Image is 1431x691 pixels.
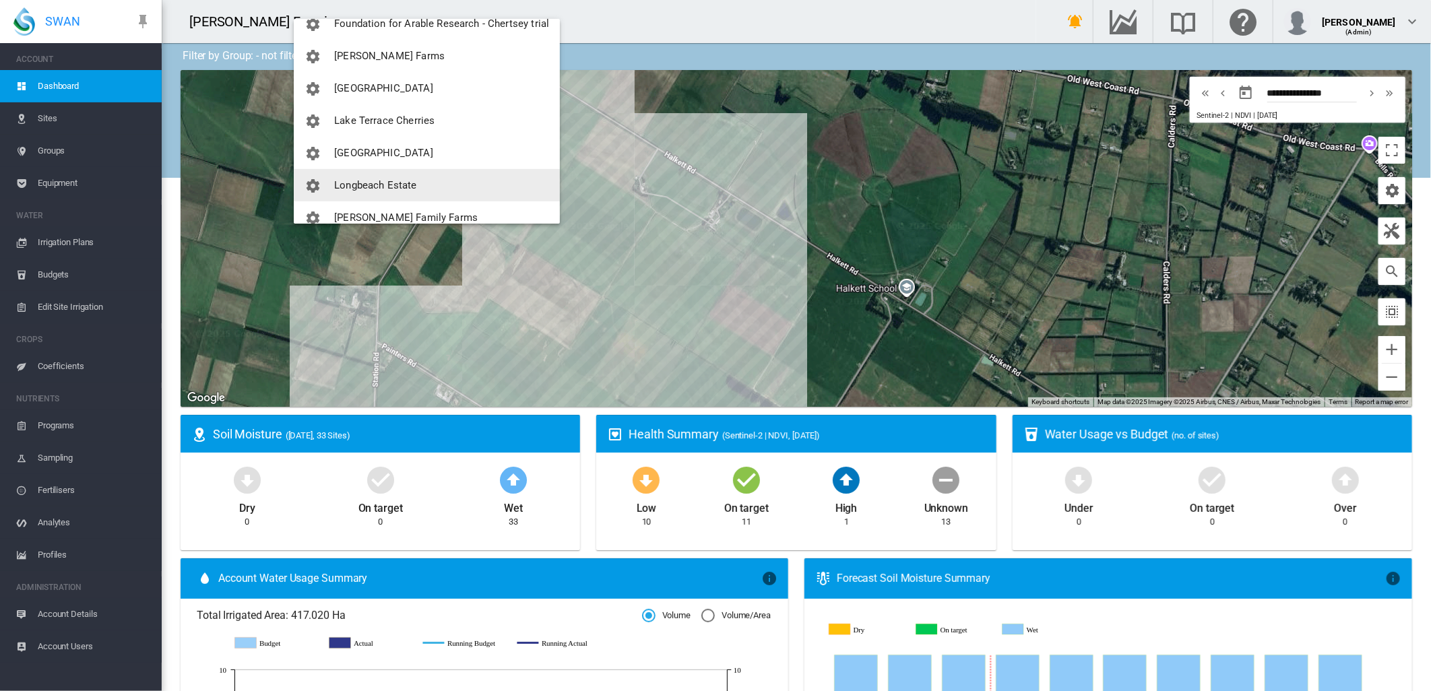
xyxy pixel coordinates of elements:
button: You have 'Admin' permissions to Longbeach Estate [294,169,560,201]
md-icon: icon-cog [305,210,321,226]
span: Lake Terrace Cherries [334,114,435,127]
md-icon: icon-cog [305,16,321,32]
button: You have 'Admin' permissions to Koraha Farm [294,72,560,104]
md-icon: icon-cog [305,178,321,194]
button: You have 'Admin' permissions to Lake Terrace Cherries [294,104,560,137]
span: [PERSON_NAME] Farms [334,50,445,62]
button: You have 'Admin' permissions to Foundation for Arable Research - Chertsey trial [294,7,560,40]
button: You have 'Admin' permissions to Hewson Farms [294,40,560,72]
md-icon: icon-cog [305,81,321,97]
span: Foundation for Arable Research - Chertsey trial [334,18,549,30]
md-icon: icon-cog [305,113,321,129]
md-icon: icon-cog [305,145,321,162]
span: [GEOGRAPHIC_DATA] [334,82,433,94]
span: [PERSON_NAME] Family Farms [334,211,478,224]
span: Longbeach Estate [334,179,416,191]
span: [GEOGRAPHIC_DATA] [334,147,433,159]
md-icon: icon-cog [305,48,321,65]
button: You have 'Admin' permissions to Lincoln University Dairy Farm [294,137,560,169]
button: You have 'Admin' permissions to Lovett Family Farms [294,201,560,234]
